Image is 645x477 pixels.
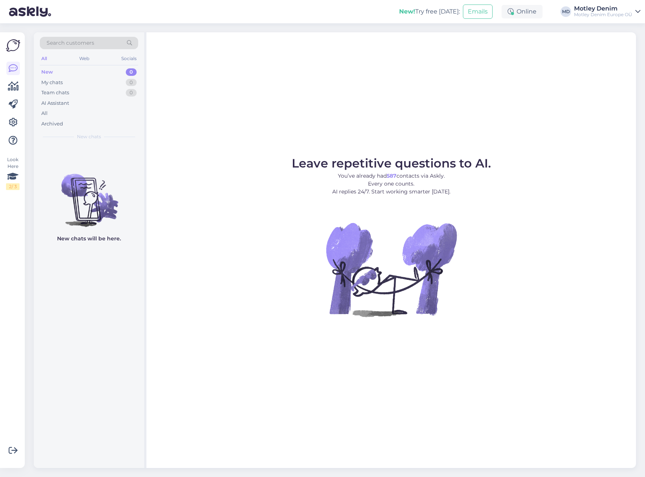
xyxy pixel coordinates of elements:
[292,172,491,196] p: You’ve already had contacts via Askly. Every one counts. AI replies 24/7. Start working smarter [...
[6,38,20,53] img: Askly Logo
[574,12,632,18] div: Motley Denim Europe OÜ
[34,160,144,228] img: No chats
[120,54,138,63] div: Socials
[126,79,137,86] div: 0
[126,68,137,76] div: 0
[387,172,396,179] b: 587
[574,6,640,18] a: Motley DenimMotley Denim Europe OÜ
[41,110,48,117] div: All
[324,202,459,337] img: No Chat active
[463,5,493,19] button: Emails
[78,54,91,63] div: Web
[561,6,571,17] div: MD
[6,183,20,190] div: 2 / 3
[399,7,460,16] div: Try free [DATE]:
[40,54,48,63] div: All
[574,6,632,12] div: Motley Denim
[126,89,137,97] div: 0
[41,89,69,97] div: Team chats
[502,5,543,18] div: Online
[77,133,101,140] span: New chats
[47,39,94,47] span: Search customers
[399,8,415,15] b: New!
[41,79,63,86] div: My chats
[41,68,53,76] div: New
[41,120,63,128] div: Archived
[292,156,491,171] span: Leave repetitive questions to AI.
[41,100,69,107] div: AI Assistant
[57,235,121,243] p: New chats will be here.
[6,156,20,190] div: Look Here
